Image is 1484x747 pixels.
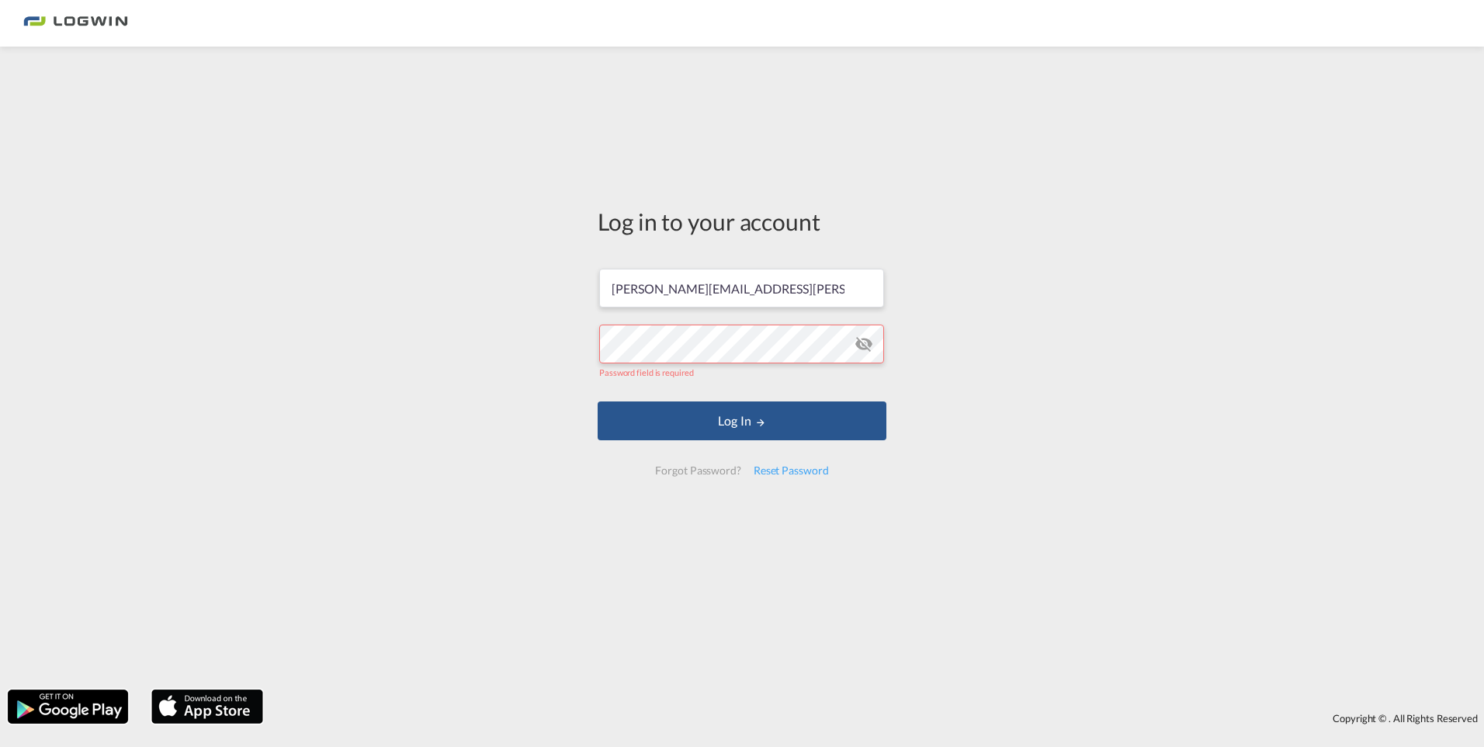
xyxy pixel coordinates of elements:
[598,401,886,440] button: LOGIN
[855,335,873,353] md-icon: icon-eye-off
[598,205,886,238] div: Log in to your account
[649,457,747,485] div: Forgot Password?
[271,705,1484,731] div: Copyright © . All Rights Reserved
[23,6,128,41] img: bc73a0e0d8c111efacd525e4c8ad7d32.png
[599,367,693,377] span: Password field is required
[599,269,884,307] input: Enter email/phone number
[747,457,835,485] div: Reset Password
[6,688,130,725] img: google.png
[150,688,265,725] img: apple.png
